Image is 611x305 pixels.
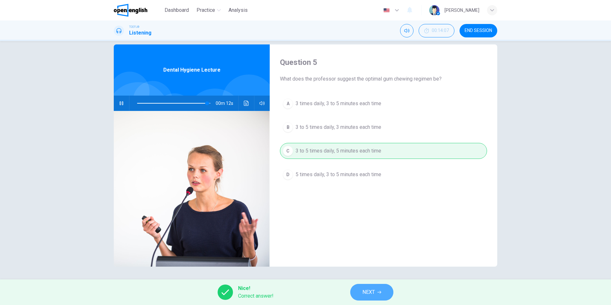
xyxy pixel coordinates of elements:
span: Dashboard [165,6,189,14]
button: Click to see the audio transcription [241,96,251,111]
span: 00:14:07 [432,28,449,33]
button: Dashboard [162,4,191,16]
span: What does the professor suggest the optimal gum chewing regimen be? [280,75,487,83]
span: 00m 12s [216,96,238,111]
a: OpenEnglish logo [114,4,162,17]
span: Nice! [238,285,274,292]
span: Practice [197,6,215,14]
div: [PERSON_NAME] [445,6,479,14]
img: OpenEnglish logo [114,4,147,17]
img: Profile picture [429,5,439,15]
button: NEXT [350,284,393,301]
img: en [383,8,391,13]
span: Analysis [228,6,248,14]
span: Dental Hygiene Lecture [163,66,220,74]
h4: Question 5 [280,57,487,67]
div: Mute [400,24,414,37]
span: Correct answer! [238,292,274,300]
h1: Listening [129,29,151,37]
span: END SESSION [465,28,492,33]
button: Analysis [226,4,250,16]
div: Hide [419,24,454,37]
button: Practice [194,4,223,16]
img: Dental Hygiene Lecture [114,111,270,267]
span: TOEFL® [129,25,139,29]
button: 00:14:07 [419,24,454,37]
button: END SESSION [460,24,497,37]
span: NEXT [362,288,375,297]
